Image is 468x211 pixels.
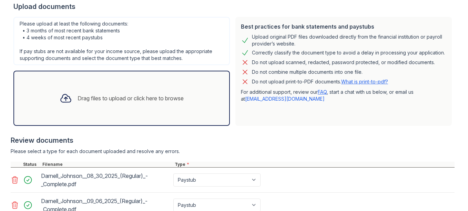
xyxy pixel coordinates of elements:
[318,89,327,95] a: FAQ
[241,89,446,102] p: For additional support, review our , start a chat with us below, or email us at
[41,162,173,167] div: Filename
[341,79,388,84] a: What is print-to-pdf?
[13,17,230,65] div: Please upload at least the following documents: • 3 months of most recent bank statements • 4 wee...
[252,58,435,67] div: Do not upload scanned, redacted, password protected, or modified documents.
[245,96,325,102] a: [EMAIL_ADDRESS][DOMAIN_NAME]
[241,22,446,31] div: Best practices for bank statements and paystubs
[13,2,455,11] div: Upload documents
[11,148,455,155] div: Please select a type for each document uploaded and resolve any errors.
[173,162,455,167] div: Type
[41,170,171,190] div: Darnell_Johnson__08_30_2025_(Regular)_-_Complete.pdf
[252,49,445,57] div: Correctly classify the document type to avoid a delay in processing your application.
[252,68,363,76] div: Do not combine multiple documents into one file.
[22,162,41,167] div: Status
[78,94,184,102] div: Drag files to upload or click here to browse
[252,33,446,47] div: Upload original PDF files downloaded directly from the financial institution or payroll provider’...
[11,135,455,145] div: Review documents
[252,78,388,85] p: Do not upload print-to-PDF documents.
